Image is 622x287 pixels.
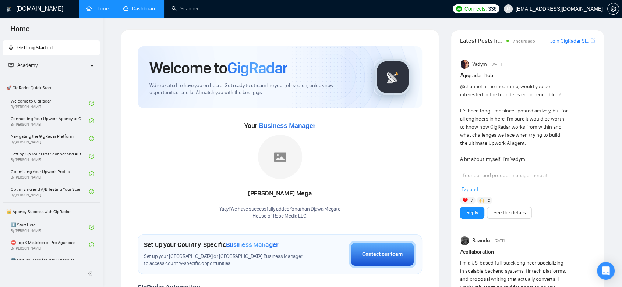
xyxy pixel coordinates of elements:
a: Navigating the GigRadar PlatformBy[PERSON_NAME] [11,130,89,147]
a: See the details [493,209,526,217]
a: export [591,37,595,44]
a: Optimizing and A/B Testing Your Scanner for Better ResultsBy[PERSON_NAME] [11,183,89,200]
span: Your [244,122,315,130]
p: House of Rose Media LLC . [219,213,340,220]
img: logo [6,3,11,15]
span: Expand [462,186,478,193]
a: dashboardDashboard [123,6,157,12]
span: setting [608,6,619,12]
span: rocket [8,45,14,50]
a: Optimizing Your Upwork ProfileBy[PERSON_NAME] [11,166,89,182]
span: Academy [17,62,38,68]
a: Setting Up Your First Scanner and Auto-BidderBy[PERSON_NAME] [11,148,89,164]
span: user [506,6,511,11]
li: Getting Started [3,40,100,55]
h1: # gigradar-hub [460,72,595,80]
div: Yaay! We have successfully added Yonathan Djawa Mega to [219,206,340,220]
span: export [591,37,595,43]
button: setting [607,3,619,15]
button: See the details [487,207,532,219]
div: Open Intercom Messenger [597,262,615,280]
span: Business Manager [226,241,279,249]
span: Business Manager [259,122,315,129]
a: setting [607,6,619,12]
span: check-circle [89,260,94,265]
span: 👑 Agency Success with GigRadar [3,204,99,219]
span: 17 hours ago [511,39,535,44]
a: Join GigRadar Slack Community [550,37,589,45]
span: check-circle [89,101,94,106]
a: 1️⃣ Start HereBy[PERSON_NAME] [11,219,89,235]
span: Academy [8,62,38,68]
img: Vadym [461,60,470,69]
span: 7 [471,197,473,204]
img: placeholder.png [258,135,302,179]
span: [DATE] [495,237,505,244]
h1: Set up your Country-Specific [144,241,279,249]
span: Connects: [464,5,487,13]
img: 🙌 [479,198,484,203]
h1: Welcome to [149,58,287,78]
span: [DATE] [492,61,502,68]
span: double-left [88,270,95,277]
a: homeHome [86,6,109,12]
span: check-circle [89,136,94,141]
span: check-circle [89,154,94,159]
span: Latest Posts from the GigRadar Community [460,36,504,45]
div: [PERSON_NAME] Mega [219,187,340,200]
span: GigRadar [227,58,287,78]
a: Reply [466,209,478,217]
a: Welcome to GigRadarBy[PERSON_NAME] [11,95,89,111]
img: gigradar-logo.png [374,59,411,96]
span: check-circle [89,242,94,247]
span: check-circle [89,171,94,176]
div: Contact our team [362,250,403,258]
img: Ravindu [461,236,470,245]
span: @channel [460,83,482,90]
a: ⛔ Top 3 Mistakes of Pro AgenciesBy[PERSON_NAME] [11,237,89,253]
h1: # collaboration [460,248,595,256]
span: Ravindu [472,237,490,245]
a: searchScanner [172,6,199,12]
span: 🚀 GigRadar Quick Start [3,80,99,95]
span: We're excited to have you on board. Get ready to streamline your job search, unlock new opportuni... [149,82,362,96]
img: upwork-logo.png [456,6,462,12]
span: Getting Started [17,44,53,51]
a: Connecting Your Upwork Agency to GigRadarBy[PERSON_NAME] [11,113,89,129]
button: Reply [460,207,484,219]
span: Home [4,24,36,39]
span: Vadym [472,60,487,68]
img: ❤️ [463,198,468,203]
span: check-circle [89,189,94,194]
span: fund-projection-screen [8,62,14,68]
span: 336 [488,5,496,13]
span: check-circle [89,225,94,230]
button: Contact our team [349,241,416,268]
a: 🌚 Rookie Traps for New Agencies [11,254,89,270]
span: 5 [487,197,490,204]
span: check-circle [89,118,94,123]
span: Set up your [GEOGRAPHIC_DATA] or [GEOGRAPHIC_DATA] Business Manager to access country-specific op... [144,253,307,267]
